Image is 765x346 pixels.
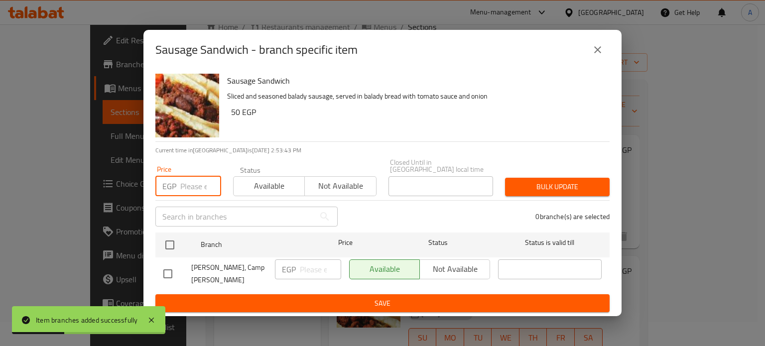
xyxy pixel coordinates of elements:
[300,259,341,279] input: Please enter price
[304,176,376,196] button: Not available
[312,236,379,249] span: Price
[162,180,176,192] p: EGP
[231,105,602,119] h6: 50 EGP
[191,261,267,286] span: [PERSON_NAME], Camp [PERSON_NAME]
[155,74,219,137] img: Sausage Sandwich
[586,38,610,62] button: close
[386,236,490,249] span: Status
[233,176,305,196] button: Available
[163,297,602,310] span: Save
[227,74,602,88] h6: Sausage Sandwich
[513,181,602,193] span: Bulk update
[201,238,304,251] span: Branch
[535,212,610,222] p: 0 branche(s) are selected
[155,294,610,313] button: Save
[282,263,296,275] p: EGP
[498,236,602,249] span: Status is valid till
[180,176,221,196] input: Please enter price
[155,207,315,227] input: Search in branches
[36,315,137,326] div: Item branches added successfully
[227,90,602,103] p: Sliced and seasoned balady sausage, served in balady bread with tomato sauce and onion
[505,178,610,196] button: Bulk update
[155,42,358,58] h2: Sausage Sandwich - branch specific item
[309,179,372,193] span: Not available
[238,179,301,193] span: Available
[155,146,610,155] p: Current time in [GEOGRAPHIC_DATA] is [DATE] 2:53:43 PM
